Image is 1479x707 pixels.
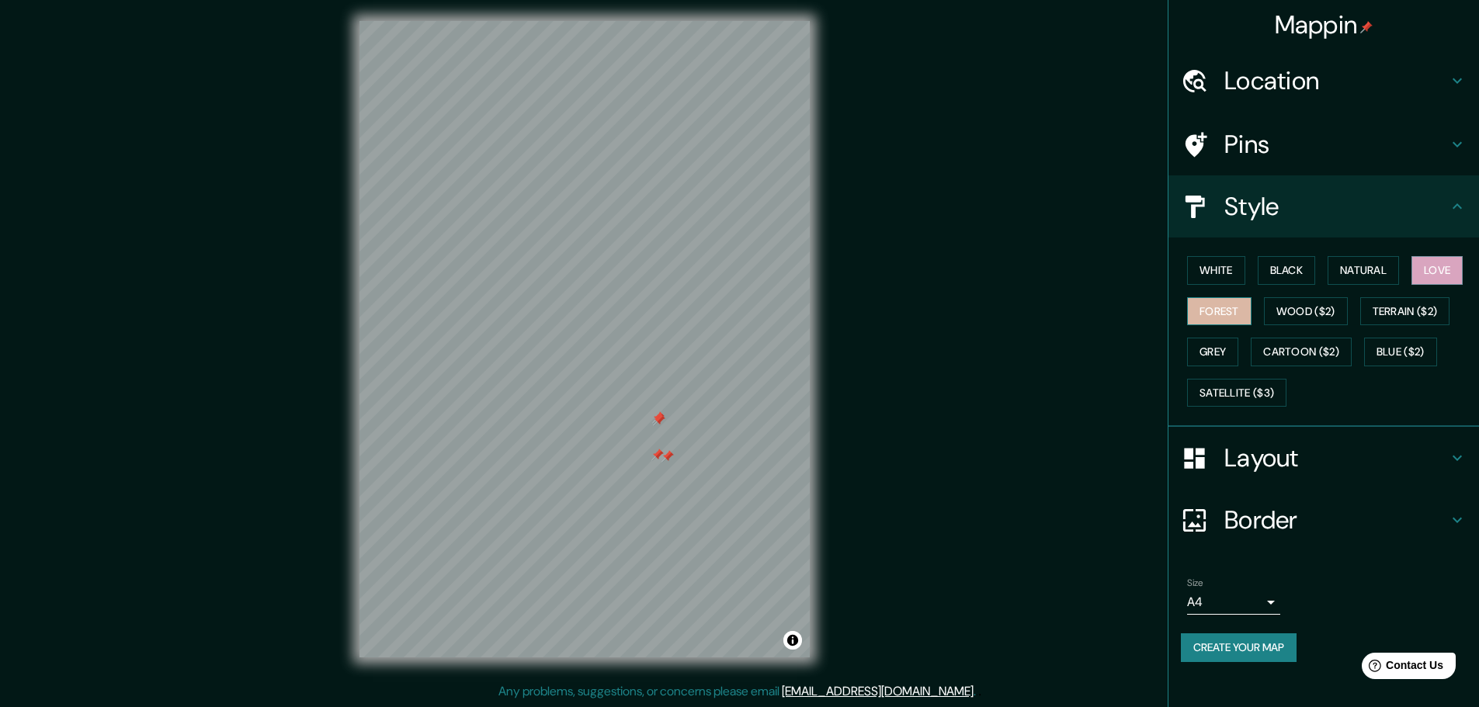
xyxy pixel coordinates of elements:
[1187,338,1238,366] button: Grey
[1258,256,1316,285] button: Black
[1328,256,1399,285] button: Natural
[1168,175,1479,237] div: Style
[1168,489,1479,551] div: Border
[1411,256,1463,285] button: Love
[1264,297,1348,326] button: Wood ($2)
[1168,427,1479,489] div: Layout
[1224,442,1448,473] h4: Layout
[359,21,810,657] canvas: Map
[498,682,976,701] p: Any problems, suggestions, or concerns please email .
[1168,113,1479,175] div: Pins
[1360,297,1450,326] button: Terrain ($2)
[976,682,978,701] div: .
[1224,65,1448,96] h4: Location
[1187,379,1286,407] button: Satellite ($3)
[1275,9,1373,40] h4: Mappin
[1364,338,1437,366] button: Blue ($2)
[978,682,981,701] div: .
[1251,338,1352,366] button: Cartoon ($2)
[1224,191,1448,222] h4: Style
[1187,256,1245,285] button: White
[1187,577,1203,590] label: Size
[1360,21,1373,33] img: pin-icon.png
[1168,50,1479,112] div: Location
[1224,129,1448,160] h4: Pins
[783,631,802,650] button: Toggle attribution
[1341,646,1462,690] iframe: Help widget launcher
[1224,504,1448,535] h4: Border
[1187,297,1252,326] button: Forest
[782,683,974,699] a: [EMAIL_ADDRESS][DOMAIN_NAME]
[1187,590,1280,615] div: A4
[1181,633,1297,662] button: Create your map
